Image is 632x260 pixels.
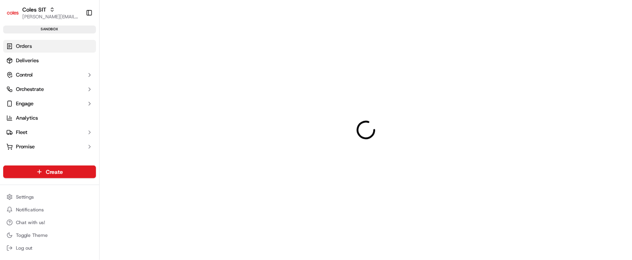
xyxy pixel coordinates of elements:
button: Control [3,69,96,81]
img: Coles SIT [6,6,19,19]
span: Analytics [16,114,38,122]
span: Orders [16,43,32,50]
button: Promise [3,140,96,153]
a: Analytics [3,112,96,124]
span: Control [16,71,33,79]
button: Coles SIT [22,6,46,14]
span: Settings [16,194,34,200]
a: Deliveries [3,54,96,67]
button: Orchestrate [3,83,96,96]
span: Fleet [16,129,27,136]
span: Notifications [16,207,44,213]
button: Notifications [3,204,96,215]
button: Log out [3,242,96,254]
span: Deliveries [16,57,39,64]
button: Create [3,165,96,178]
span: Engage [16,100,33,107]
span: Create [46,168,63,176]
span: Orchestrate [16,86,44,93]
span: Chat with us! [16,219,45,226]
button: Settings [3,191,96,203]
button: Fleet [3,126,96,139]
span: Log out [16,245,32,251]
button: Engage [3,97,96,110]
span: Promise [16,143,35,150]
span: Toggle Theme [16,232,48,238]
div: sandbox [3,26,96,33]
button: Coles SITColes SIT[PERSON_NAME][EMAIL_ADDRESS][PERSON_NAME][PERSON_NAME][DOMAIN_NAME] [3,3,82,22]
button: [PERSON_NAME][EMAIL_ADDRESS][PERSON_NAME][PERSON_NAME][DOMAIN_NAME] [22,14,79,20]
button: Chat with us! [3,217,96,228]
button: Toggle Theme [3,230,96,241]
a: Orders [3,40,96,53]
